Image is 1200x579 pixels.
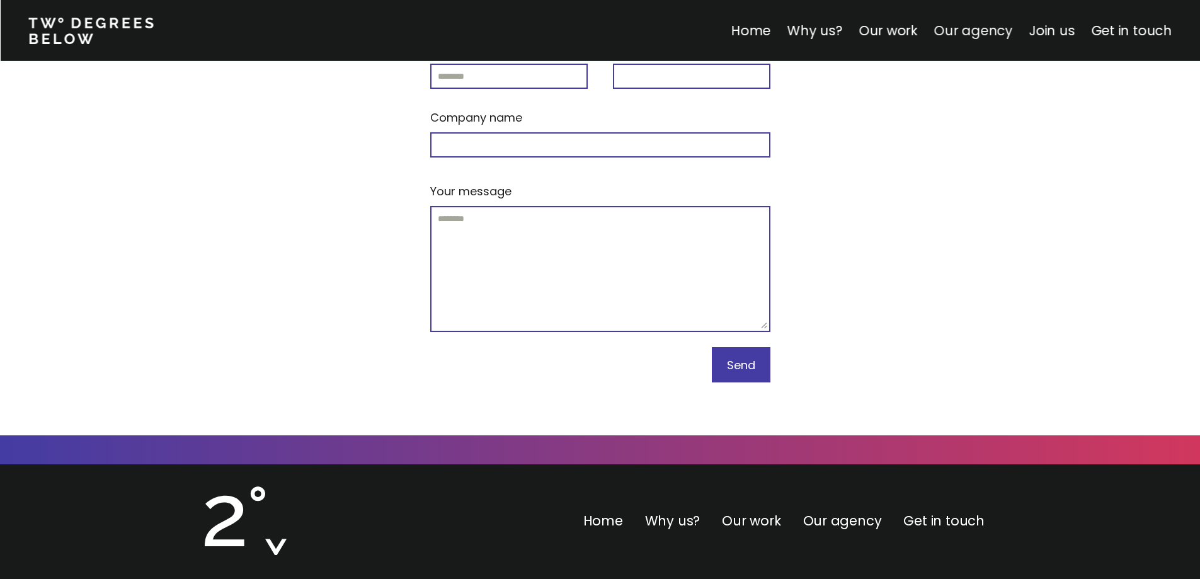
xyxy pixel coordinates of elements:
a: Get in touch [1091,21,1172,40]
a: Our agency [934,21,1012,40]
a: Our work [859,21,917,40]
p: Your message [430,183,511,200]
a: Join us [1029,21,1075,40]
a: Home [731,21,770,40]
input: Email [430,64,588,89]
button: Send [712,347,770,382]
input: Company name [430,132,770,158]
a: Why us? [787,21,842,40]
p: Company name [430,109,522,126]
a: Get in touch [903,512,984,530]
a: Our work [722,512,780,530]
input: Phone number [613,64,770,89]
a: Why us? [645,512,700,530]
span: Send [727,357,755,373]
a: Our agency [803,512,882,530]
a: Home [583,512,623,530]
textarea: Your message [430,206,770,332]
